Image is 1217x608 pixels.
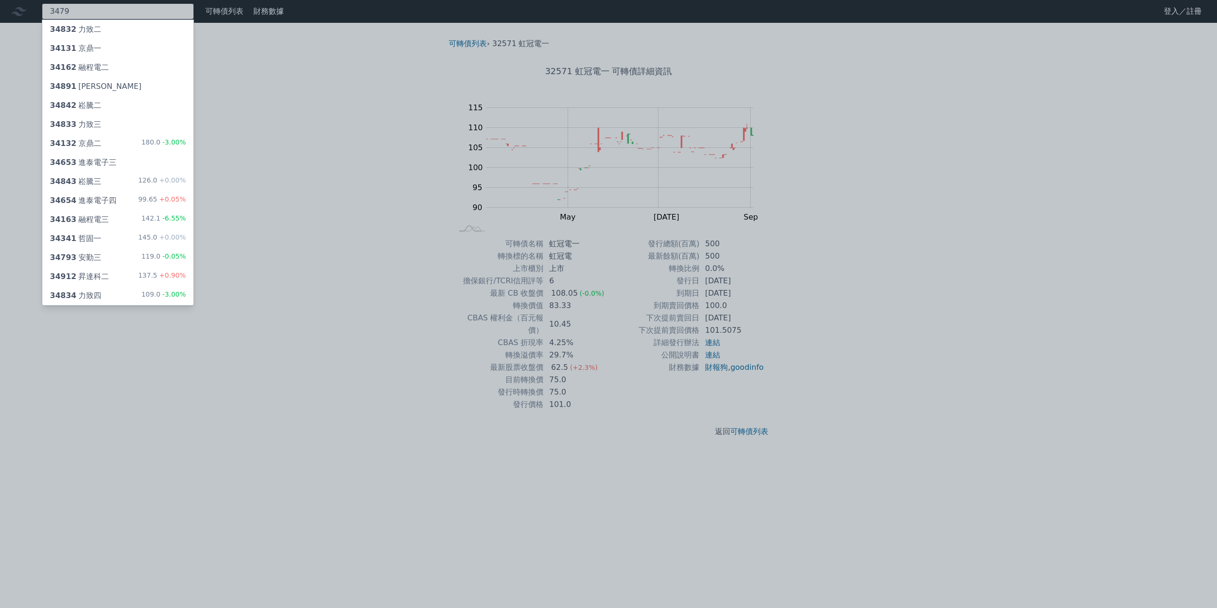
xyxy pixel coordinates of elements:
div: 126.0 [138,176,186,187]
span: +0.00% [157,176,186,184]
span: -0.05% [160,252,186,260]
a: 34843崧騰三 126.0+0.00% [42,172,193,191]
div: [PERSON_NAME] [50,81,142,92]
div: 哲固一 [50,233,101,244]
div: 昇達科二 [50,271,109,282]
span: 34842 [50,101,77,110]
span: 34131 [50,44,77,53]
div: 180.0 [141,138,186,149]
a: 34891[PERSON_NAME] [42,77,193,96]
div: 融程電二 [50,62,109,73]
span: +0.00% [157,233,186,241]
span: 34653 [50,158,77,167]
div: 崧騰二 [50,100,101,111]
div: 京鼎二 [50,138,101,149]
div: 99.65 [138,195,186,206]
span: +0.05% [157,195,186,203]
div: 進泰電子四 [50,195,116,206]
span: -3.00% [160,290,186,298]
span: 34891 [50,82,77,91]
span: -3.00% [160,138,186,146]
div: 安勤三 [50,252,101,263]
a: 34834力致四 109.0-3.00% [42,286,193,305]
span: 34833 [50,120,77,129]
a: 34842崧騰二 [42,96,193,115]
a: 34654進泰電子四 99.65+0.05% [42,191,193,210]
a: 34131京鼎一 [42,39,193,58]
div: 力致二 [50,24,101,35]
span: -6.55% [160,214,186,222]
div: 力致三 [50,119,101,130]
a: 34912昇達科二 137.5+0.90% [42,267,193,286]
div: 京鼎一 [50,43,101,54]
span: 34341 [50,234,77,243]
span: 34832 [50,25,77,34]
div: 力致四 [50,290,101,301]
div: 崧騰三 [50,176,101,187]
div: 進泰電子三 [50,157,116,168]
a: 34653進泰電子三 [42,153,193,172]
span: 34162 [50,63,77,72]
span: 34163 [50,215,77,224]
span: 34843 [50,177,77,186]
div: 142.1 [141,214,186,225]
span: 34912 [50,272,77,281]
span: +0.90% [157,271,186,279]
div: 融程電三 [50,214,109,225]
a: 34793安勤三 119.0-0.05% [42,248,193,267]
a: 34832力致二 [42,20,193,39]
a: 34833力致三 [42,115,193,134]
span: 34793 [50,253,77,262]
div: 145.0 [138,233,186,244]
div: 119.0 [141,252,186,263]
span: 34654 [50,196,77,205]
a: 34163融程電三 142.1-6.55% [42,210,193,229]
a: 34341哲固一 145.0+0.00% [42,229,193,248]
a: 34132京鼎二 180.0-3.00% [42,134,193,153]
div: 137.5 [138,271,186,282]
a: 34162融程電二 [42,58,193,77]
div: 109.0 [141,290,186,301]
span: 34834 [50,291,77,300]
span: 34132 [50,139,77,148]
